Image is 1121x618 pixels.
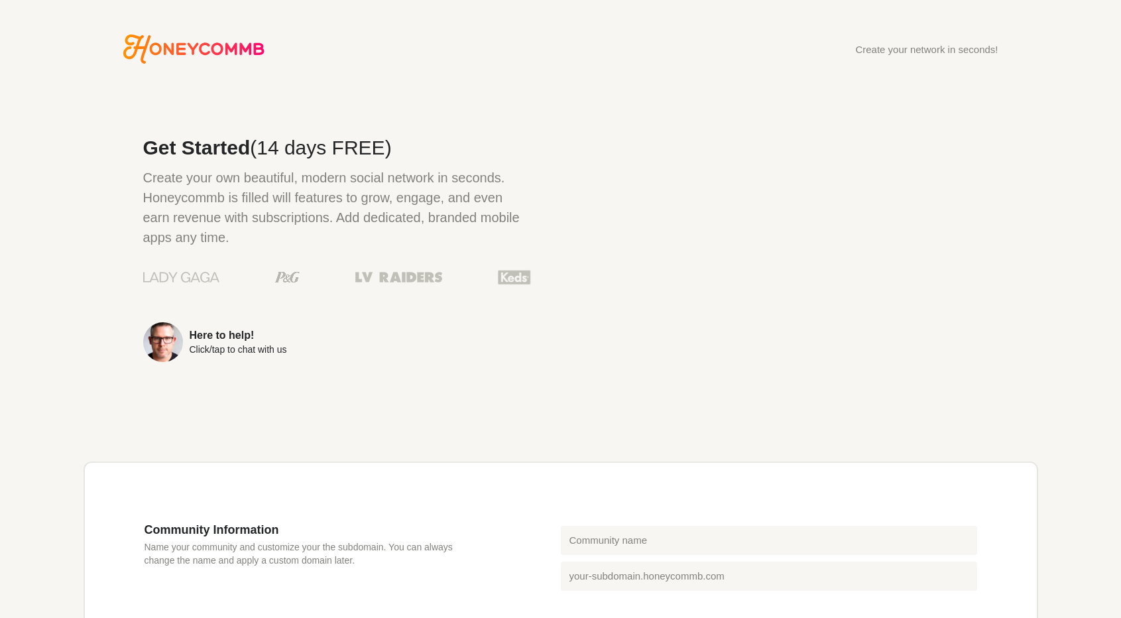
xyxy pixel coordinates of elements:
[143,168,531,247] p: Create your own beautiful, modern social network in seconds. Honeycommb is filled will features t...
[143,267,219,287] img: Lady Gaga
[561,562,977,591] input: your-subdomain.honeycommb.com
[855,44,998,54] div: Create your network in seconds!
[143,322,531,362] a: Here to help!Click/tap to chat with us
[123,34,265,64] svg: Honeycommb
[145,540,481,567] p: Name your community and customize your the subdomain. You can always change the name and apply a ...
[190,330,287,341] div: Here to help!
[145,523,481,537] h3: Community Information
[355,272,442,282] img: Las Vegas Raiders
[190,345,287,354] div: Click/tap to chat with us
[561,526,977,555] input: Community name
[250,137,391,158] span: (14 days FREE)
[143,322,183,362] img: Sean
[1069,566,1101,598] iframe: Intercom live chat
[498,269,531,286] img: Keds
[123,34,265,64] a: Go to Honeycommb homepage
[143,138,531,158] h2: Get Started
[275,272,300,282] img: Procter & Gamble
